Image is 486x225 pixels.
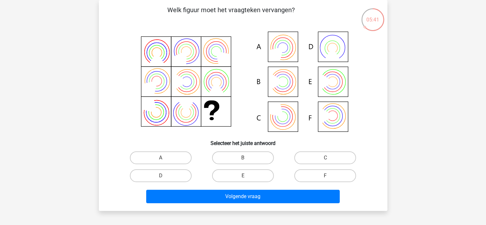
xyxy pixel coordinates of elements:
p: Welk figuur moet het vraagteken vervangen? [109,5,353,24]
label: F [294,169,356,182]
label: E [212,169,274,182]
button: Volgende vraag [146,190,340,203]
h6: Selecteer het juiste antwoord [109,135,377,146]
label: A [130,151,192,164]
label: B [212,151,274,164]
label: C [294,151,356,164]
div: 05:41 [361,8,385,24]
label: D [130,169,192,182]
